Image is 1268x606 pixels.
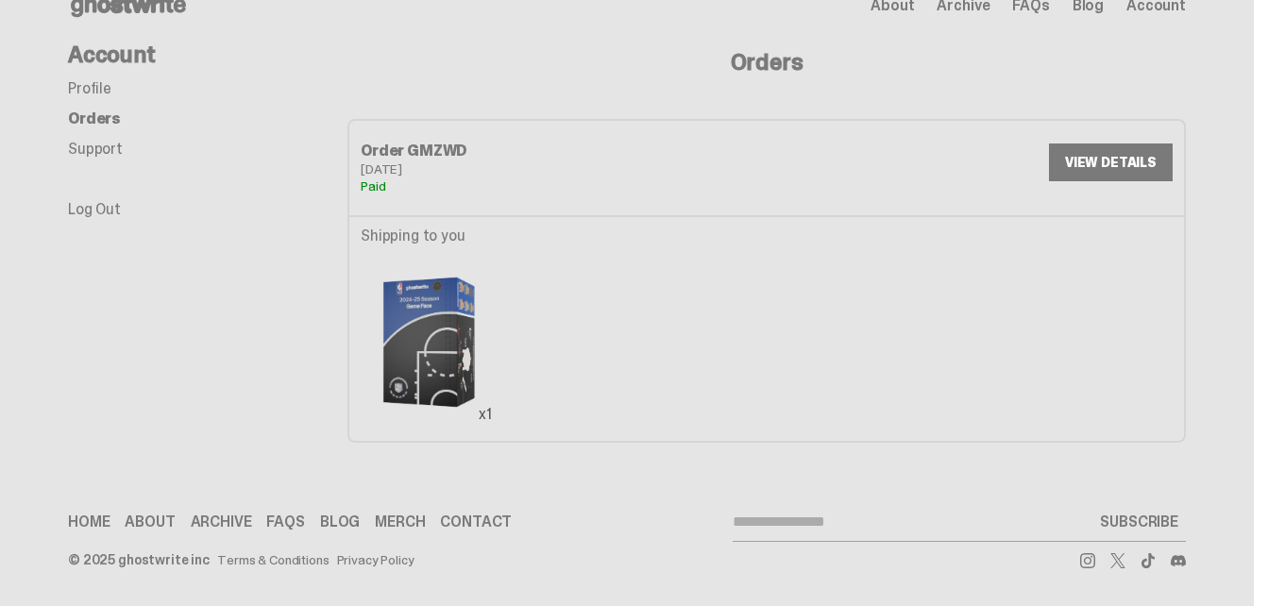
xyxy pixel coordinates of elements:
[375,514,425,530] a: Merch
[191,514,252,530] a: Archive
[1049,143,1173,181] a: VIEW DETAILS
[68,43,347,66] h4: Account
[440,514,512,530] a: Contact
[125,514,175,530] a: About
[68,139,123,159] a: Support
[68,553,210,566] div: © 2025 ghostwrite inc
[68,109,121,128] a: Orders
[217,553,329,566] a: Terms & Conditions
[337,553,414,566] a: Privacy Policy
[68,199,121,219] a: Log Out
[68,514,110,530] a: Home
[361,143,767,159] div: Order GMZWD
[1092,503,1186,541] button: SUBSCRIBE
[320,514,360,530] a: Blog
[361,228,500,244] p: Shipping to you
[68,78,111,98] a: Profile
[361,162,767,176] div: [DATE]
[361,179,767,193] div: Paid
[266,514,304,530] a: FAQs
[347,51,1186,74] h4: Orders
[470,399,500,429] div: x1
